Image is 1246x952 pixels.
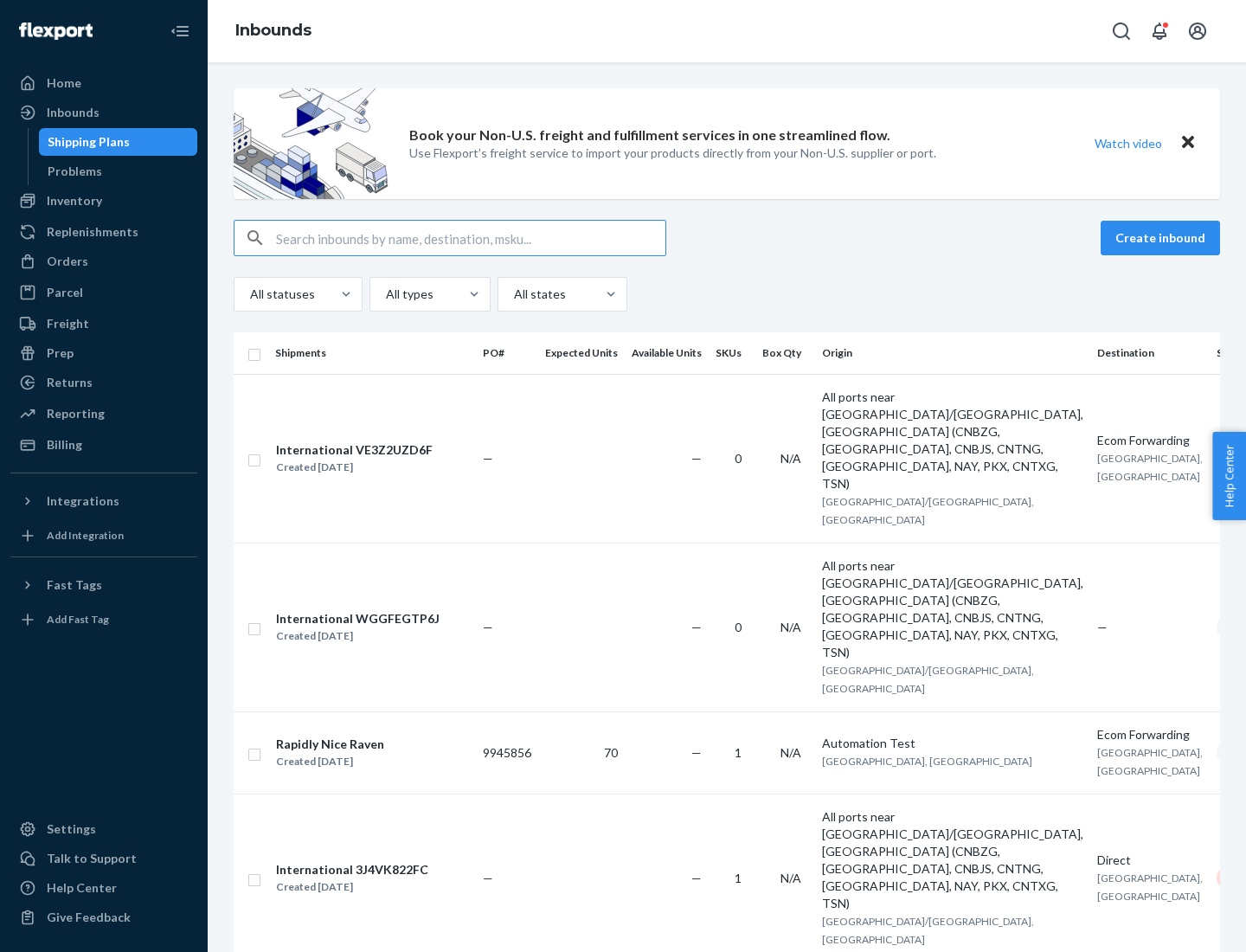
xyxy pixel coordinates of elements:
span: 0 [735,620,742,634]
th: Box Qty [755,332,815,374]
div: Add Fast Tag [47,612,109,627]
a: Help Center [10,874,197,902]
div: Problems [48,163,102,180]
div: Settings [47,820,96,838]
span: N/A [780,745,801,760]
button: Close Navigation [163,14,197,48]
a: Add Integration [10,522,197,550]
span: — [483,451,493,466]
div: Add Integration [47,528,124,543]
th: Destination [1090,332,1210,374]
a: Problems [39,158,198,185]
a: Shipping Plans [39,128,198,156]
span: [GEOGRAPHIC_DATA], [GEOGRAPHIC_DATA] [1097,746,1203,777]
button: Open Search Box [1104,14,1139,48]
div: Prep [47,344,74,362]
span: 1 [735,745,742,760]
button: Create inbound [1101,221,1220,255]
th: Origin [815,332,1090,374]
div: All ports near [GEOGRAPHIC_DATA]/[GEOGRAPHIC_DATA], [GEOGRAPHIC_DATA] (CNBZG, [GEOGRAPHIC_DATA], ... [822,808,1083,912]
span: — [691,451,702,466]
span: — [691,620,702,634]
a: Replenishments [10,218,197,246]
a: Talk to Support [10,845,197,872]
a: Reporting [10,400,197,428]
div: Created [DATE] [276,753,384,770]
div: Created [DATE] [276,459,433,476]
div: Replenishments [47,223,138,241]
div: All ports near [GEOGRAPHIC_DATA]/[GEOGRAPHIC_DATA], [GEOGRAPHIC_DATA] (CNBZG, [GEOGRAPHIC_DATA], ... [822,557,1083,661]
span: — [1097,620,1108,634]
input: Search inbounds by name, destination, msku... [276,221,665,255]
span: [GEOGRAPHIC_DATA], [GEOGRAPHIC_DATA] [1097,872,1203,903]
div: Returns [47,374,93,391]
div: Integrations [47,492,119,510]
button: Watch video [1083,131,1173,156]
a: Settings [10,815,197,843]
img: Flexport logo [19,23,93,40]
span: 1 [735,871,742,885]
a: Orders [10,248,197,275]
span: N/A [780,451,801,466]
span: — [483,871,493,885]
a: Returns [10,369,197,396]
span: — [483,620,493,634]
div: Rapidly Nice Raven [276,736,384,753]
span: N/A [780,871,801,885]
a: Add Fast Tag [10,606,197,634]
button: Give Feedback [10,904,197,931]
button: Close [1177,131,1199,156]
div: Created [DATE] [276,627,440,645]
a: Inventory [10,187,197,215]
div: International VE3Z2UZD6F [276,441,433,459]
div: Inbounds [47,104,100,121]
p: Book your Non-U.S. freight and fulfillment services in one streamlined flow. [409,125,890,145]
div: Billing [47,436,82,453]
th: Available Units [625,332,709,374]
div: International WGGFEGTP6J [276,610,440,627]
div: All ports near [GEOGRAPHIC_DATA]/[GEOGRAPHIC_DATA], [GEOGRAPHIC_DATA] (CNBZG, [GEOGRAPHIC_DATA], ... [822,389,1083,492]
div: International 3J4VK822FC [276,861,428,878]
th: Shipments [268,332,476,374]
a: Inbounds [10,99,197,126]
th: PO# [476,332,538,374]
span: 70 [604,745,618,760]
a: Prep [10,339,197,367]
div: Talk to Support [47,850,137,867]
a: Inbounds [235,21,311,40]
div: Orders [47,253,88,270]
span: [GEOGRAPHIC_DATA]/[GEOGRAPHIC_DATA], [GEOGRAPHIC_DATA] [822,664,1034,695]
div: Created [DATE] [276,878,428,896]
input: All states [512,286,514,303]
div: Inventory [47,192,102,209]
button: Open notifications [1142,14,1177,48]
td: 9945856 [476,711,538,794]
button: Integrations [10,487,197,515]
span: [GEOGRAPHIC_DATA], [GEOGRAPHIC_DATA] [1097,452,1203,483]
div: Fast Tags [47,576,102,594]
div: Freight [47,315,89,332]
div: Parcel [47,284,83,301]
input: All types [384,286,386,303]
div: Reporting [47,405,105,422]
div: Ecom Forwarding [1097,726,1203,743]
span: [GEOGRAPHIC_DATA], [GEOGRAPHIC_DATA] [822,755,1032,768]
span: [GEOGRAPHIC_DATA]/[GEOGRAPHIC_DATA], [GEOGRAPHIC_DATA] [822,915,1034,946]
div: Help Center [47,879,117,897]
a: Home [10,69,197,97]
button: Open account menu [1180,14,1215,48]
a: Billing [10,431,197,459]
ol: breadcrumbs [222,6,325,56]
div: Automation Test [822,735,1083,752]
span: N/A [780,620,801,634]
span: — [691,871,702,885]
span: [GEOGRAPHIC_DATA]/[GEOGRAPHIC_DATA], [GEOGRAPHIC_DATA] [822,495,1034,526]
p: Use Flexport’s freight service to import your products directly from your Non-U.S. supplier or port. [409,145,936,162]
th: SKUs [709,332,755,374]
span: — [691,745,702,760]
div: Shipping Plans [48,133,130,151]
button: Help Center [1212,432,1246,520]
span: 0 [735,451,742,466]
div: Direct [1097,852,1203,869]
